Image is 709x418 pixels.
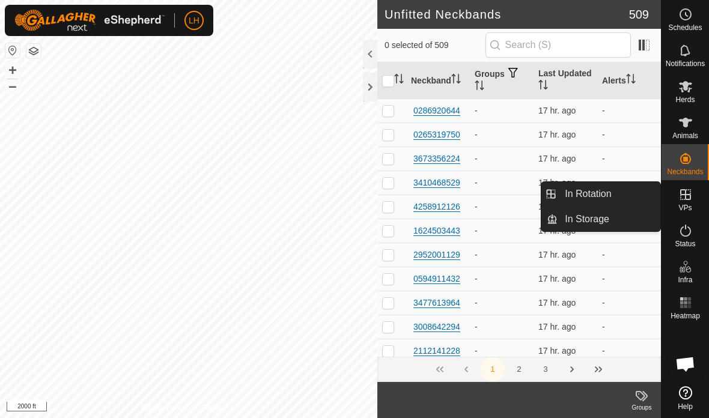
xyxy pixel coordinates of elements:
[406,62,470,99] th: Neckband
[538,106,576,115] span: Oct 9, 2025 at 4:19 PM
[394,76,404,85] p-sorticon: Activate to sort
[475,82,484,92] p-sorticon: Activate to sort
[538,154,576,163] span: Oct 9, 2025 at 4:22 PM
[534,357,558,381] button: 3
[538,250,576,259] span: Oct 9, 2025 at 4:23 PM
[662,381,709,415] a: Help
[538,130,576,139] span: Oct 9, 2025 at 4:21 PM
[678,403,693,410] span: Help
[666,60,705,67] span: Notifications
[470,339,534,363] td: -
[385,7,629,22] h2: Unfitted Neckbands
[5,43,20,58] button: Reset Map
[597,315,661,339] td: -
[558,182,660,206] a: In Rotation
[538,202,576,211] span: Oct 9, 2025 at 4:17 PM
[385,39,485,52] span: 0 selected of 509
[626,76,636,85] p-sorticon: Activate to sort
[507,357,531,381] button: 2
[629,5,649,23] span: 509
[534,62,597,99] th: Last Updated
[565,187,611,201] span: In Rotation
[5,63,20,77] button: +
[597,291,661,315] td: -
[470,195,534,219] td: -
[485,32,631,58] input: Search (S)
[141,402,186,413] a: Privacy Policy
[5,79,20,93] button: –
[597,243,661,267] td: -
[538,82,548,91] p-sorticon: Activate to sort
[597,98,661,123] td: -
[597,147,661,171] td: -
[470,267,534,291] td: -
[470,243,534,267] td: -
[558,207,660,231] a: In Storage
[678,204,692,211] span: VPs
[538,346,576,356] span: Oct 9, 2025 at 4:22 PM
[538,298,576,307] span: Oct 9, 2025 at 4:23 PM
[470,171,534,195] td: -
[538,322,576,332] span: Oct 9, 2025 at 4:18 PM
[675,96,695,103] span: Herds
[470,123,534,147] td: -
[622,403,661,412] div: Groups
[470,315,534,339] td: -
[678,276,692,283] span: Infra
[668,346,704,382] div: Open chat
[667,168,703,175] span: Neckbands
[597,171,661,195] td: -
[470,98,534,123] td: -
[565,212,609,226] span: In Storage
[597,62,661,99] th: Alerts
[541,207,660,231] li: In Storage
[470,291,534,315] td: -
[560,357,584,381] button: Next Page
[189,14,199,27] span: LH
[470,219,534,243] td: -
[672,132,698,139] span: Animals
[481,357,505,381] button: 1
[586,357,610,381] button: Last Page
[597,123,661,147] td: -
[668,24,702,31] span: Schedules
[470,62,534,99] th: Groups
[451,76,461,85] p-sorticon: Activate to sort
[597,339,661,363] td: -
[538,178,576,187] span: Oct 9, 2025 at 4:18 PM
[470,147,534,171] td: -
[201,402,236,413] a: Contact Us
[538,226,576,235] span: Oct 9, 2025 at 4:25 PM
[14,10,165,31] img: Gallagher Logo
[541,182,660,206] li: In Rotation
[538,274,576,283] span: Oct 9, 2025 at 4:20 PM
[597,267,661,291] td: -
[26,44,41,58] button: Map Layers
[675,240,695,247] span: Status
[671,312,700,320] span: Heatmap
